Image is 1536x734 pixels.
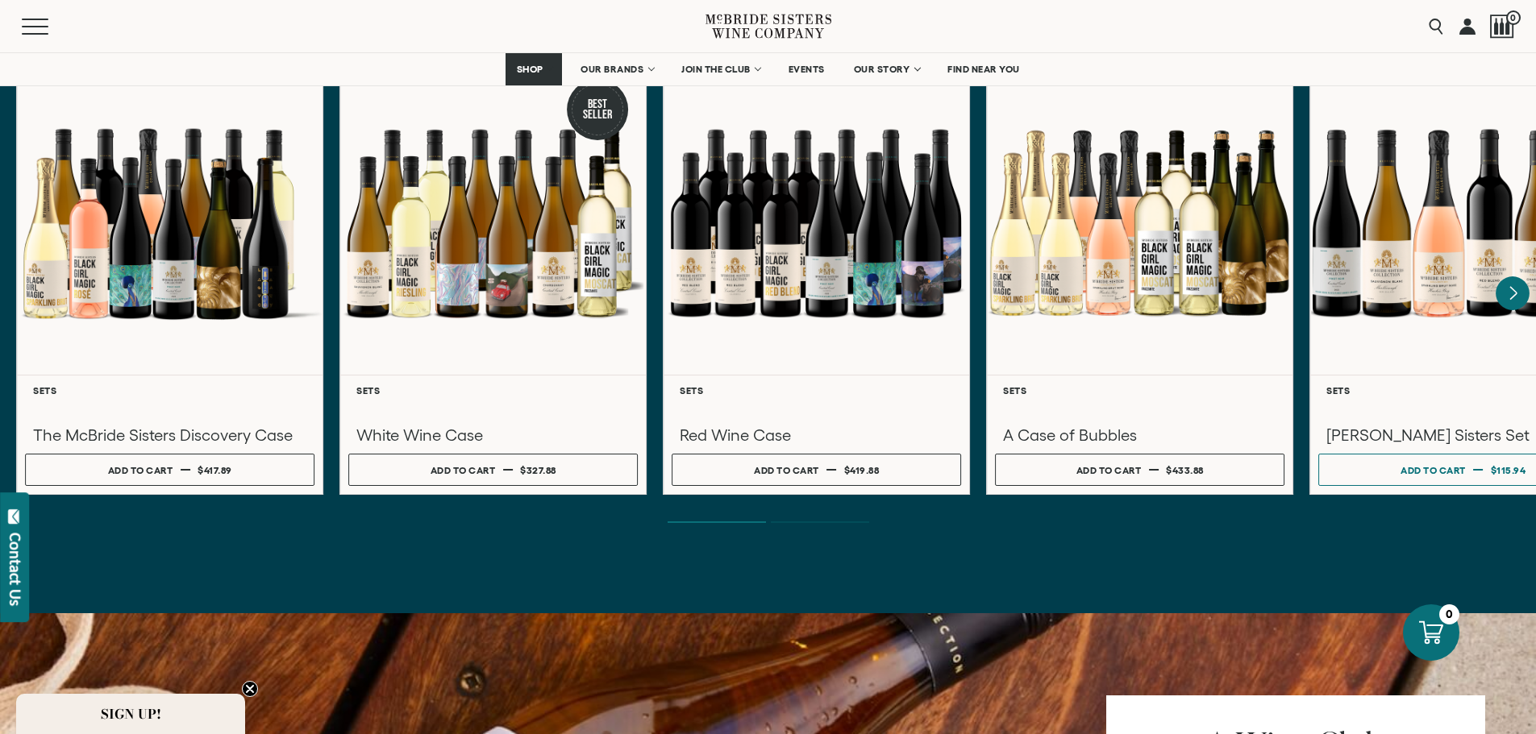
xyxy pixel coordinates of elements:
span: $419.88 [844,465,880,475]
h3: A Case of Bubbles [1003,425,1276,446]
h6: Sets [1003,385,1276,396]
button: Mobile Menu Trigger [22,19,80,35]
span: JOIN THE CLUB [681,64,751,75]
span: SIGN UP! [101,704,161,724]
div: SIGN UP!Close teaser [16,694,245,734]
a: SHOP [506,53,562,85]
a: Red Wine Case Sets Red Wine Case Add to cart $419.88 [663,61,970,495]
span: 0 [1506,10,1521,25]
div: Add to cart [108,458,173,482]
div: 0 [1439,604,1459,624]
h3: White Wine Case [356,425,630,446]
a: JOIN THE CLUB [671,53,770,85]
button: Add to cart $419.88 [672,454,961,486]
h6: Sets [356,385,630,396]
div: Add to cart [1401,458,1466,482]
span: EVENTS [789,64,825,75]
button: Close teaser [242,681,258,697]
span: $433.88 [1166,465,1204,475]
h6: Sets [680,385,953,396]
a: EVENTS [778,53,835,85]
button: Add to cart $327.88 [348,454,638,486]
a: A Case of Bubbles Sets A Case of Bubbles Add to cart $433.88 [986,61,1293,495]
div: Add to cart [431,458,496,482]
h6: Sets [33,385,306,396]
li: Page dot 2 [771,521,869,523]
button: Next [1496,276,1530,310]
a: OUR BRANDS [570,53,663,85]
li: Page dot 1 [668,521,766,523]
a: McBride Sisters Full Set Sets The McBride Sisters Discovery Case Add to cart $417.89 [16,61,323,495]
span: FIND NEAR YOU [947,64,1020,75]
h3: The McBride Sisters Discovery Case [33,425,306,446]
h3: Red Wine Case [680,425,953,446]
a: OUR STORY [843,53,930,85]
a: FIND NEAR YOU [937,53,1030,85]
button: Add to cart $417.89 [25,454,314,486]
a: Best Seller White Wine Case Sets White Wine Case Add to cart $327.88 [339,61,647,495]
span: OUR BRANDS [581,64,643,75]
span: OUR STORY [854,64,910,75]
span: SHOP [516,64,543,75]
div: Contact Us [7,533,23,606]
button: Add to cart $433.88 [995,454,1284,486]
div: Add to cart [754,458,819,482]
span: $417.89 [198,465,232,475]
div: Add to cart [1076,458,1142,482]
span: $115.94 [1491,465,1526,475]
span: $327.88 [520,465,556,475]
